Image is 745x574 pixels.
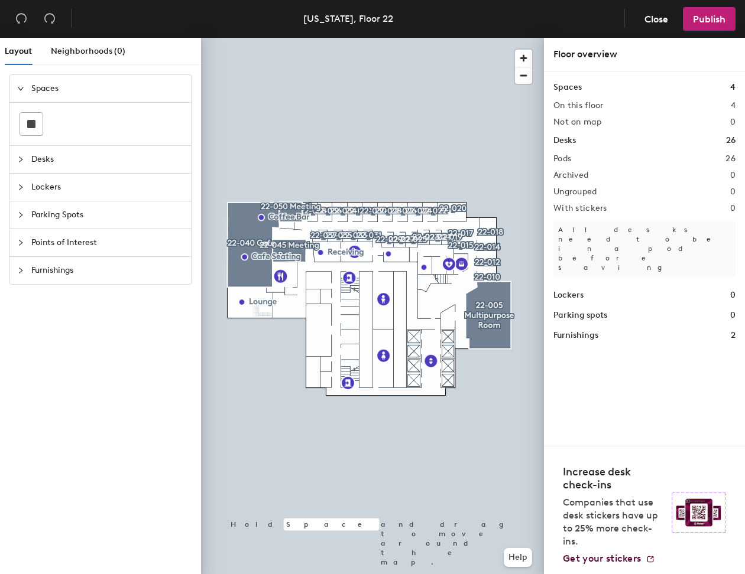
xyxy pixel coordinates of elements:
[634,7,678,31] button: Close
[553,220,736,277] p: All desks need to be in a pod before saving
[553,134,576,147] h1: Desks
[553,101,604,110] h2: On this floor
[17,211,24,218] span: collapsed
[17,156,24,163] span: collapsed
[31,174,184,201] span: Lockers
[730,187,736,197] h2: 0
[31,146,184,173] span: Desks
[17,184,24,191] span: collapsed
[672,493,726,533] img: Sticker logo
[5,46,32,56] span: Layout
[553,204,607,213] h2: With stickers
[563,553,655,565] a: Get your stickers
[553,187,597,197] h2: Ungrouped
[563,465,665,491] h4: Increase desk check-ins
[553,289,584,302] h1: Lockers
[17,239,24,246] span: collapsed
[563,553,641,564] span: Get your stickers
[731,329,736,342] h1: 2
[725,154,736,164] h2: 26
[730,204,736,213] h2: 0
[563,496,665,548] p: Companies that use desk stickers have up to 25% more check-ins.
[730,171,736,180] h2: 0
[31,201,184,229] span: Parking Spots
[51,46,125,56] span: Neighborhoods (0)
[9,7,33,31] button: Undo (⌘ + Z)
[31,257,184,284] span: Furnishings
[730,309,736,322] h1: 0
[31,75,184,102] span: Spaces
[644,14,668,25] span: Close
[730,81,736,94] h1: 4
[504,548,532,567] button: Help
[38,7,61,31] button: Redo (⌘ + ⇧ + Z)
[17,85,24,92] span: expanded
[726,134,736,147] h1: 26
[17,267,24,274] span: collapsed
[693,14,725,25] span: Publish
[553,47,736,61] div: Floor overview
[553,171,588,180] h2: Archived
[731,101,736,110] h2: 4
[303,11,393,26] div: [US_STATE], Floor 22
[553,81,582,94] h1: Spaces
[730,118,736,127] h2: 0
[553,329,598,342] h1: Furnishings
[553,118,601,127] h2: Not on map
[730,289,736,302] h1: 0
[683,7,736,31] button: Publish
[553,154,571,164] h2: Pods
[553,309,607,322] h1: Parking spots
[31,229,184,256] span: Points of Interest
